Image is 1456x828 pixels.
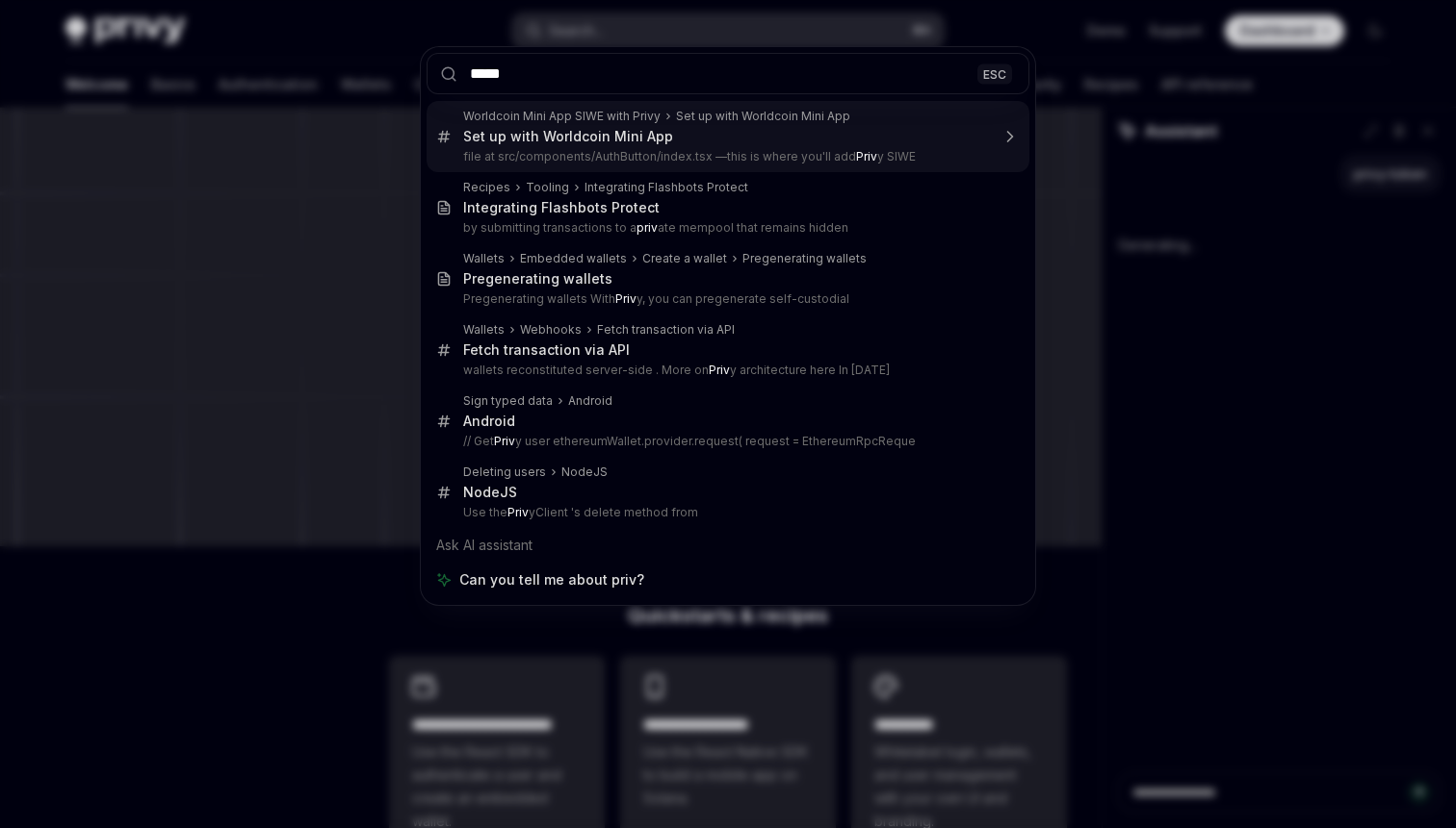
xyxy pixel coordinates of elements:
b: Priv [856,149,877,163]
b: Priv [507,505,529,519]
div: NodeJS [463,484,517,501]
div: Fetch transaction via API [463,341,630,359]
div: Webhooks [520,322,582,338]
div: NodeJS [561,464,608,480]
div: Wallets [463,322,505,338]
div: Wallets [463,251,505,266]
p: file at src/components/AuthButton/index.tsx —this is where you'll add y SIWE [463,149,989,164]
div: Embedded wallets [520,251,627,266]
div: ESC [977,63,1012,84]
b: priv [637,220,658,235]
b: Priv [615,291,637,306]
div: Sign typed data [463,393,553,409]
div: Create a wallet [642,251,727,266]
b: Priv [494,434,515,448]
p: Use the yClient 's delete method from [463,505,989,520]
div: Integrating Flashbots Protect [463,199,660,216]
div: Android [568,393,612,409]
div: Pregenerating wallets [742,251,867,266]
p: Pregenerating wallets With y, you can pregenerate self-custodial [463,291,989,307]
span: Can you tell me about priv? [459,570,644,590]
div: Tooling [526,180,569,195]
div: Deleting users [463,464,546,480]
div: Pregenerating wallets [463,270,612,288]
p: wallets reconstituted server-side . More on y architecture here In [DATE] [463,363,989,378]
p: // Get y user ethereumWallet.provider.request( request = EthereumRpcReque [463,434,989,449]
div: Ask AI assistant [427,528,1029,563]
p: by submitting transactions to a ate mempool that remains hidden [463,220,989,236]
div: Fetch transaction via API [597,322,735,338]
b: Priv [709,363,730,377]
div: Integrating Flashbots Protect [585,180,748,195]
div: Set up with Worldcoin Mini App [676,109,850,124]
div: Worldcoin Mini App SIWE with Privy [463,109,661,124]
div: Android [463,413,515,430]
div: Recipes [463,180,510,195]
div: Set up with Worldcoin Mini App [463,128,673,145]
